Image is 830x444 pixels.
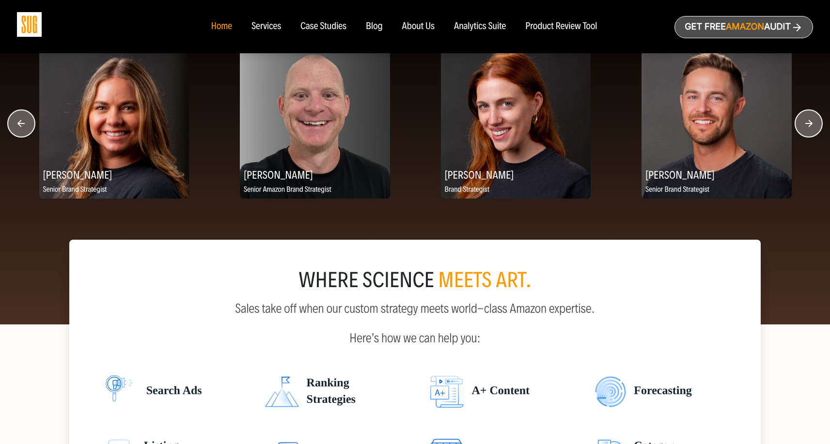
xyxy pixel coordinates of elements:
img: Emily Kozel, Brand Strategist [441,48,591,199]
p: Here’s how we can help you: [93,323,738,345]
img: Kortney Kay, Senior Amazon Brand Strategist [240,48,390,199]
a: Product Review Tool [525,21,597,32]
img: Scott Ptaszynski, Senior Brand Strategist [642,48,792,199]
a: Case Studies [300,21,346,32]
a: Home [211,21,232,32]
a: Get freeAmazonAudit [674,16,813,38]
p: Senior Brand Strategist [642,184,792,196]
img: Search ads [430,375,464,409]
span: meets art. [438,267,532,293]
span: Ranking Strategies [299,375,356,409]
img: Katie Ritterbush, Senior Brand Strategist [39,48,189,199]
h2: [PERSON_NAME] [642,165,792,184]
img: Sug [17,12,42,37]
p: Senior Amazon Brand Strategist [240,184,390,196]
a: Blog [366,21,383,32]
span: Search Ads [139,375,202,409]
span: Forecasting [626,375,692,409]
img: Search ads [100,375,139,409]
span: A+ Content [464,375,530,409]
p: Brand Strategist [441,184,591,196]
span: Amazon [726,22,764,32]
a: About Us [402,21,435,32]
a: Services [251,21,281,32]
h2: [PERSON_NAME] [39,165,189,184]
h2: [PERSON_NAME] [240,165,390,184]
p: Senior Brand Strategist [39,184,189,196]
h2: [PERSON_NAME] [441,165,591,184]
a: Analytics Suite [454,21,506,32]
div: where science [93,271,738,290]
img: Search ads [265,375,299,409]
p: Sales take off when our custom strategy meets world-class Amazon expertise. [93,302,738,316]
img: Search ads [595,375,626,409]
